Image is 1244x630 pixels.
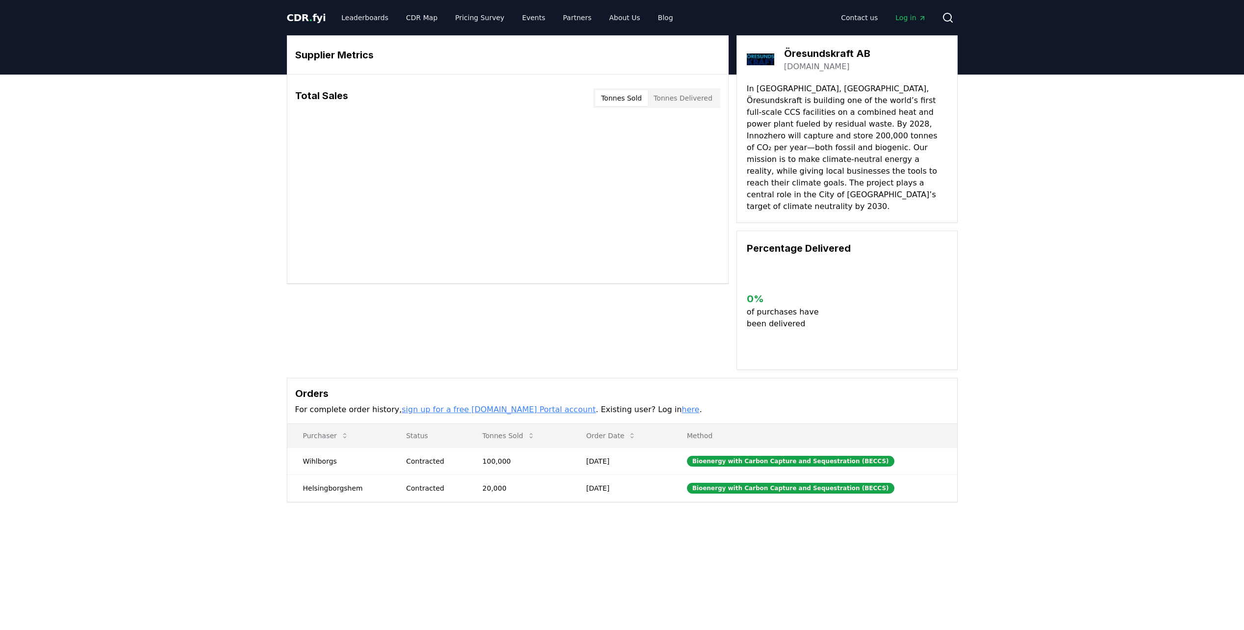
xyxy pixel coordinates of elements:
[333,9,396,26] a: Leaderboards
[579,426,644,446] button: Order Date
[679,431,949,441] p: Method
[784,61,850,73] a: [DOMAIN_NAME]
[295,426,356,446] button: Purchaser
[447,9,512,26] a: Pricing Survey
[682,405,699,414] a: here
[601,9,648,26] a: About Us
[650,9,681,26] a: Blog
[295,386,949,401] h3: Orders
[747,306,827,330] p: of purchases have been delivered
[406,456,459,466] div: Contracted
[287,11,326,25] a: CDR.fyi
[402,405,596,414] a: sign up for a free [DOMAIN_NAME] Portal account
[687,456,894,467] div: Bioenergy with Carbon Capture and Sequestration (BECCS)
[555,9,599,26] a: Partners
[287,12,326,24] span: CDR fyi
[687,483,894,494] div: Bioenergy with Carbon Capture and Sequestration (BECCS)
[747,46,774,73] img: Öresundskraft AB-logo
[295,404,949,416] p: For complete order history, . Existing user? Log in .
[833,9,934,26] nav: Main
[571,447,671,474] td: [DATE]
[467,474,571,501] td: 20,000
[398,9,445,26] a: CDR Map
[398,431,459,441] p: Status
[295,88,348,108] h3: Total Sales
[888,9,934,26] a: Log in
[467,447,571,474] td: 100,000
[287,474,391,501] td: Helsingborgshem
[595,90,648,106] button: Tonnes Sold
[406,483,459,493] div: Contracted
[309,12,312,24] span: .
[295,48,720,62] h3: Supplier Metrics
[475,426,543,446] button: Tonnes Sold
[895,13,926,23] span: Log in
[333,9,681,26] nav: Main
[571,474,671,501] td: [DATE]
[747,241,947,256] h3: Percentage Delivered
[648,90,718,106] button: Tonnes Delivered
[514,9,553,26] a: Events
[287,447,391,474] td: Wihlborgs
[747,291,827,306] h3: 0 %
[747,83,947,212] p: In [GEOGRAPHIC_DATA], [GEOGRAPHIC_DATA], Öresundskraft is building one of the world’s first full-...
[784,46,870,61] h3: Öresundskraft AB
[833,9,886,26] a: Contact us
